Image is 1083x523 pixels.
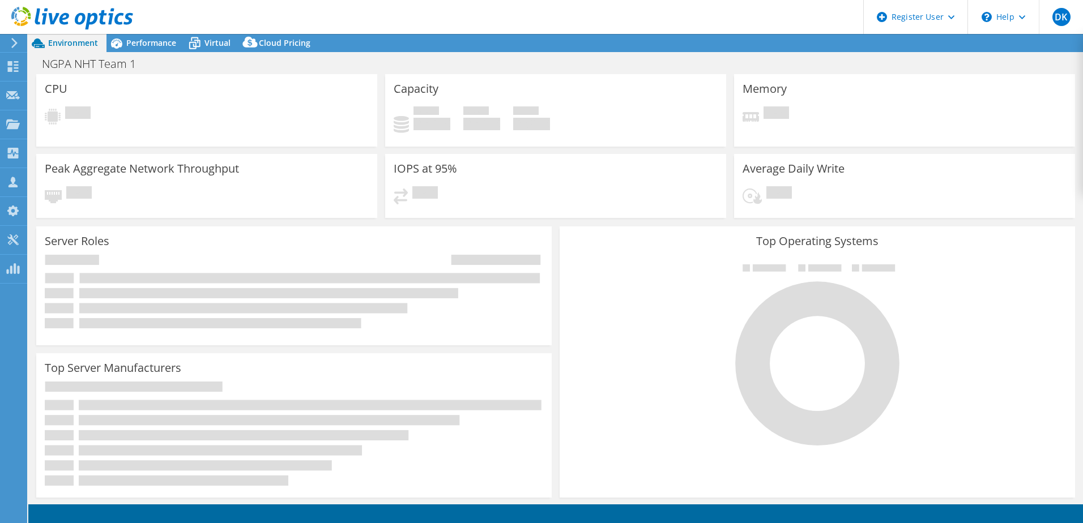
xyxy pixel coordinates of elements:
span: DK [1052,8,1071,26]
span: Pending [66,186,92,202]
span: Pending [766,186,792,202]
span: Cloud Pricing [259,37,310,48]
h4: 0 GiB [463,118,500,130]
h3: Top Operating Systems [568,235,1067,247]
span: Pending [412,186,438,202]
h1: NGPA NHT Team 1 [37,58,154,70]
span: Total [513,106,539,118]
h4: 0 GiB [413,118,450,130]
span: Pending [65,106,91,122]
h3: Server Roles [45,235,109,247]
span: Performance [126,37,176,48]
h3: CPU [45,83,67,95]
span: Environment [48,37,98,48]
h4: 0 GiB [513,118,550,130]
span: Free [463,106,489,118]
span: Used [413,106,439,118]
h3: IOPS at 95% [394,162,457,175]
span: Virtual [204,37,231,48]
h3: Top Server Manufacturers [45,362,181,374]
svg: \n [982,12,992,22]
h3: Average Daily Write [743,162,845,175]
h3: Memory [743,83,787,95]
span: Pending [764,106,789,122]
h3: Capacity [394,83,438,95]
h3: Peak Aggregate Network Throughput [45,162,239,175]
